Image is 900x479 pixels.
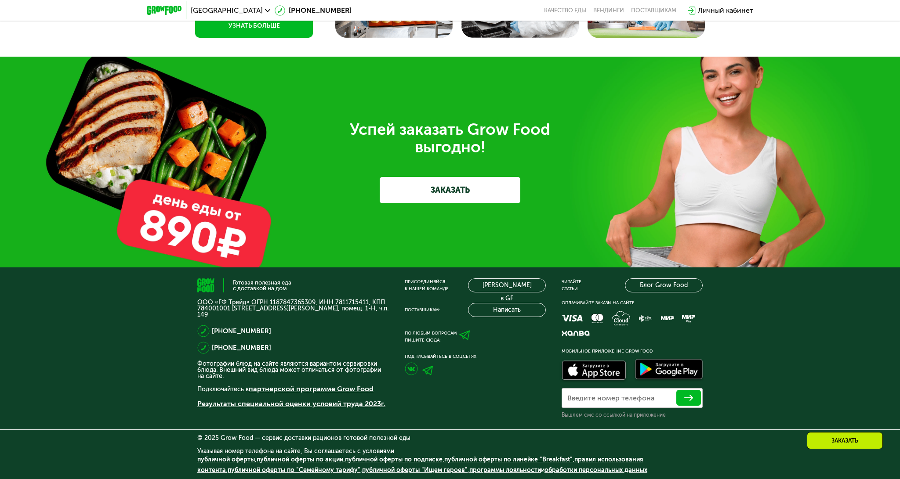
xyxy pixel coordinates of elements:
[228,466,360,474] a: публичной оферты по "Семейному тарифу"
[204,121,696,156] div: Успей заказать Grow Food выгодно!
[233,280,291,291] div: Готовая полезная еда с доставкой на дом
[807,432,883,449] div: Заказать
[468,278,546,292] a: [PERSON_NAME] в GF
[257,456,343,463] a: публичной оферты по акции
[197,435,703,441] div: © 2025 Grow Food — сервис доставки рационов готовой полезной еды
[197,384,389,394] p: Подключайтесь к
[562,278,581,292] div: Читайте статьи
[197,299,389,318] p: ООО «ГФ Трейд» ОГРН 1187847365309, ИНН 7811715411, КПП 784001001 [STREET_ADDRESS][PERSON_NAME], п...
[405,278,449,292] div: Присоединяйся к нашей команде
[275,5,352,16] a: [PHONE_NUMBER]
[562,348,703,355] div: Мобильное приложение Grow Food
[562,411,703,418] div: Вышлем смс со ссылкой на приложение
[405,353,546,360] div: Подписывайтесь в соцсетях
[195,14,313,38] a: УЗНАТЬ БОЛЬШЕ
[405,330,457,344] div: По любым вопросам пишите сюда:
[698,5,753,16] div: Личный кабинет
[380,177,520,203] a: ЗАКАЗАТЬ
[212,342,271,353] a: [PHONE_NUMBER]
[631,7,676,14] div: поставщикам
[362,466,468,474] a: публичной оферты "Ищем героев"
[544,7,586,14] a: Качество еды
[197,361,389,379] p: Фотографии блюд на сайте являются вариантом сервировки блюда. Внешний вид блюда может отличаться ...
[567,396,654,400] label: Введите номер телефона
[469,466,541,474] a: программы лояльности
[562,299,703,306] div: Оплачивайте заказы на сайте
[633,357,705,383] img: Доступно в Google Play
[249,385,374,393] a: партнерской программе Grow Food
[405,306,440,313] div: Поставщикам:
[468,303,546,317] button: Написать
[197,456,647,474] span: , , , , , , , и
[197,456,255,463] a: публичной оферты
[345,456,443,463] a: публичной оферты по подписке
[625,278,703,292] a: Блог Grow Food
[197,456,643,474] a: правил использования контента
[593,7,624,14] a: Вендинги
[191,7,263,14] span: [GEOGRAPHIC_DATA]
[444,456,573,463] a: публичной оферты по линейке "Breakfast"
[212,326,271,336] a: [PHONE_NUMBER]
[197,400,385,408] a: Результаты специальной оценки условий труда 2023г.
[544,466,647,474] a: обработки персональных данных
